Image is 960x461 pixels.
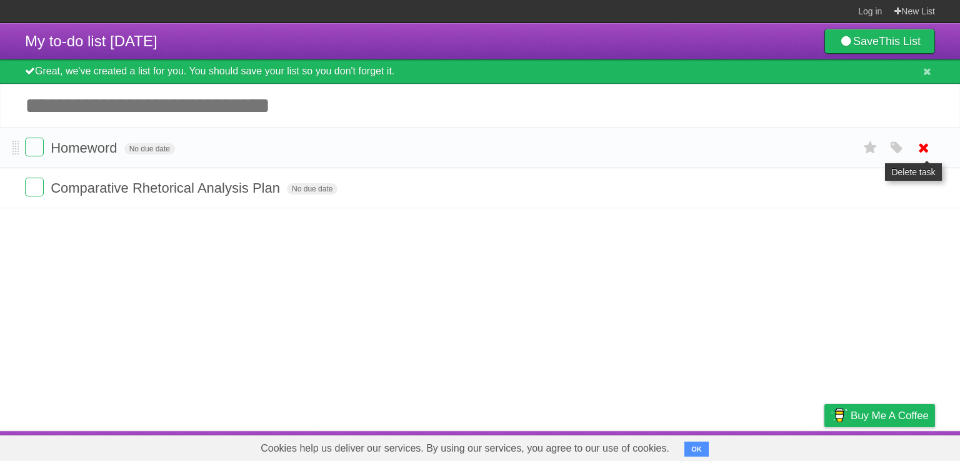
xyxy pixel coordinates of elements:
span: Comparative Rhetorical Analysis Plan [51,180,283,196]
span: No due date [287,183,337,195]
span: No due date [124,143,175,155]
span: Buy me a coffee [851,405,929,427]
label: Done [25,138,44,156]
a: Developers [699,434,750,458]
a: SaveThis List [824,29,935,54]
button: OK [684,442,709,457]
img: Buy me a coffee [831,405,847,426]
a: Terms [766,434,793,458]
span: Cookies help us deliver our services. By using our services, you agree to our use of cookies. [248,436,682,461]
span: Homeword [51,140,120,156]
a: Privacy [808,434,841,458]
label: Star task [859,138,882,158]
a: Suggest a feature [856,434,935,458]
b: This List [879,35,921,48]
span: My to-do list [DATE] [25,33,157,49]
a: About [658,434,684,458]
a: Buy me a coffee [824,404,935,427]
label: Done [25,178,44,196]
